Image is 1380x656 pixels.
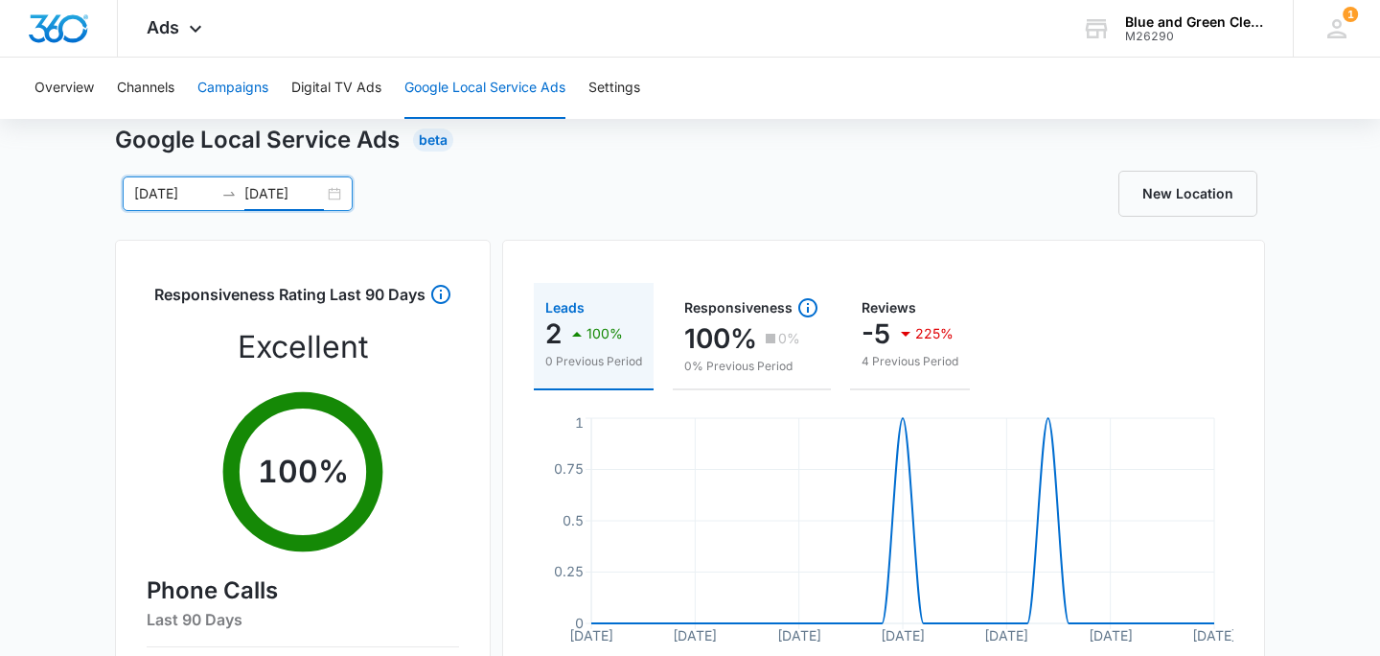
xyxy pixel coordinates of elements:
div: Reviews [862,301,958,315]
p: 2 [545,318,562,349]
h1: Google Local Service Ads [115,123,400,157]
span: Ads [147,17,179,37]
tspan: 1 [575,414,584,431]
button: Digital TV Ads [291,58,381,119]
button: Settings [588,58,640,119]
tspan: [DATE] [1192,627,1236,644]
tspan: 0.75 [554,460,584,477]
tspan: [DATE] [1089,627,1133,644]
p: 0% [778,332,800,345]
span: to [221,186,237,201]
tspan: 0 [575,615,584,631]
p: 100% [684,323,757,354]
span: swap-right [221,186,237,201]
p: -5 [862,318,890,349]
h4: Phone Calls [147,574,459,608]
p: 0% Previous Period [684,358,819,375]
button: Channels [117,58,174,119]
button: Campaigns [197,58,268,119]
tspan: [DATE] [673,627,717,644]
p: 100 % [258,449,349,495]
tspan: [DATE] [569,627,613,644]
div: Beta [413,129,453,152]
p: Excellent [238,324,368,370]
p: 100% [586,327,623,340]
div: account id [1125,30,1265,43]
p: 4 Previous Period [862,353,958,370]
h6: Last 90 Days [147,608,459,631]
div: notifications count [1343,7,1358,22]
tspan: [DATE] [777,627,821,644]
div: Leads [545,301,642,315]
div: Responsiveness [684,296,819,319]
a: New Location [1118,171,1257,217]
input: End date [244,183,324,204]
tspan: [DATE] [881,627,925,644]
button: Google Local Service Ads [404,58,565,119]
p: 0 Previous Period [545,353,642,370]
button: Overview [34,58,94,119]
tspan: 0.5 [563,512,584,528]
div: account name [1125,14,1265,30]
tspan: 0.25 [554,563,584,579]
h3: Responsiveness Rating Last 90 Days [154,283,425,316]
input: Start date [134,183,214,204]
span: 1 [1343,7,1358,22]
p: 225% [915,327,954,340]
tspan: [DATE] [984,627,1028,644]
